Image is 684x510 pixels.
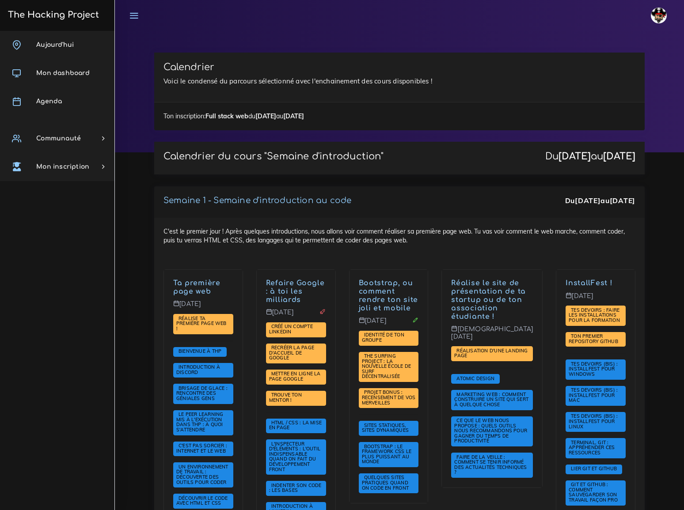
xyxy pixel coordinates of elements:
[569,413,618,429] span: Tes devoirs (bis) : Installfest pour Linux
[269,483,322,494] a: Indenter son code : les bases
[569,439,615,456] span: Terminal, Git : appréhender ces ressources
[176,364,220,376] a: Introduction à Discord
[359,331,419,346] span: Nous allons te demander d'imaginer l'univers autour de ton groupe de travail.
[451,416,533,447] span: La première fois que j'ai découvert Zapier, ma vie a changé. Dans cette ressource, nous allons te...
[36,135,81,142] span: Communauté
[173,363,233,378] span: Pour cette session, nous allons utiliser Discord, un puissant outil de gestion de communauté. Nou...
[266,279,326,304] p: C'est l'heure de ton premier véritable projet ! Tu vas recréer la très célèbre page d'accueil de ...
[569,440,615,456] a: Terminal, Git : appréhender ces ressources
[154,102,645,130] div: Ton inscription: du au
[569,465,619,472] span: Lier Git et Github
[269,345,314,361] a: Recréer la page d'accueil de Google
[266,439,326,475] span: Tu en as peut être déjà entendu parler : l'inspecteur d'éléments permet d'analyser chaque recoin ...
[569,333,620,345] a: Ton premier repository GitHub
[173,494,233,509] span: HTML et CSS permettent de réaliser une page web. Nous allons te montrer les bases qui te permettr...
[451,390,533,410] span: Marketing web : comment construire un site qui sert à quelque chose
[359,279,418,312] a: Bootstrap, ou comment rendre ton site joli et mobile
[359,388,419,408] span: Ce projet vise à souder la communauté en faisant profiter au plus grand nombre de vos projets.
[269,441,320,472] a: L'inspecteur d'éléments : l'outil indispensable quand on fait du développement front
[362,474,411,491] span: Quelques sites pratiques quand on code en front
[362,423,411,434] a: Sites statiques, sites dynamiques
[269,370,321,382] span: Mettre en ligne la page Google
[454,375,497,382] a: Atomic Design
[362,389,416,405] span: PROJET BONUS : recensement de vos merveilles
[266,344,326,363] span: L'intitulé du projet est simple, mais le projet sera plus dur qu'il n'y parait.
[176,412,223,433] a: Le Peer learning mis à l'exécution dans THP : à quoi s'attendre
[266,322,326,337] span: Dans ce projet, tu vas mettre en place un compte LinkedIn et le préparer pour ta future vie.
[569,361,618,378] a: Tes devoirs (bis) : Installfest pour Windows
[359,279,419,312] p: Après avoir vu comment faire ses première pages, nous allons te montrer Bootstrap, un puissant fr...
[173,384,233,404] span: THP est avant tout un aventure humaine avec des rencontres. Avant de commencer nous allons te dem...
[266,419,326,434] span: Maintenant que tu sais faire des pages basiques, nous allons te montrer comment faire de la mise ...
[569,482,620,503] a: Git et GitHub : comment sauvegarder son travail façon pro
[255,112,276,120] strong: [DATE]
[451,325,533,347] p: [DEMOGRAPHIC_DATA][DATE]
[176,443,228,454] a: C'est pas sorcier : internet et le web
[362,353,411,380] a: The Surfing Project : la nouvelle école de surf décentralisée
[269,324,313,335] a: Créé un compte LinkedIn
[575,196,600,205] strong: [DATE]
[173,279,233,296] p: C'est le premier jour ! Après quelques introductions, nous allons voir comment réaliser sa premiè...
[569,307,622,324] a: Tes devoirs : faire les installations pour la formation
[266,391,326,406] span: Nous allons te demander de trouver la personne qui va t'aider à faire la formation dans les meill...
[566,279,626,287] p: Journée InstallFest - Git & Github
[269,420,322,431] a: HTML / CSS : la mise en page
[173,347,227,357] span: Salut à toi et bienvenue à The Hacking Project. Que tu sois avec nous pour 3 semaines, 12 semaine...
[176,442,228,454] span: C'est pas sorcier : internet et le web
[569,466,619,472] a: Lier Git et Github
[451,279,533,321] p: Et voilà ! Nous te donnerons les astuces marketing pour bien savoir vendre un concept ou une idée...
[362,353,411,379] span: The Surfing Project : la nouvelle école de surf décentralisée
[36,163,89,170] span: Mon inscription
[359,352,419,382] span: Tu vas devoir refaire la page d'accueil de The Surfing Project, une école de code décentralisée. ...
[566,480,626,506] span: Git est un outil de sauvegarde de dossier indispensable dans l'univers du dev. GitHub permet de m...
[319,309,326,315] i: Projet à rendre ce jour-là
[269,371,321,382] a: Mettre en ligne la page Google
[569,481,620,503] span: Git et GitHub : comment sauvegarder son travail façon pro
[269,482,322,494] span: Indenter son code : les bases
[454,454,527,476] a: Faire de la veille : comment se tenir informé des actualités techniques ?
[176,315,227,332] a: Réalise ta première page web !
[412,317,418,323] i: Corrections cette journée là
[176,495,228,506] span: Découvrir le code avec HTML et CSS
[566,412,626,432] span: Il est temps de faire toutes les installations nécéssaire au bon déroulement de ta formation chez...
[173,279,220,295] a: Ta première page web
[362,475,411,491] a: Quelques sites pratiques quand on code en front
[36,98,62,105] span: Agenda
[173,410,233,435] span: Nous verrons comment survivre avec notre pédagogie révolutionnaire
[173,300,233,314] p: [DATE]
[163,76,635,87] p: Voici le condensé du parcours sélectionné avec l'enchainement des cours disponibles !
[566,465,622,474] span: Faire un lien sécurisé de Git et Github avec la création et l&#39;utilisation d&#39;une clé SSH. ...
[163,196,351,205] a: Semaine 1 - Semaine d'introduction au code
[176,348,224,354] span: Bienvenue à THP
[566,359,626,379] span: Nous allons te montrer comment mettre en place WSL 2 sur ton ordinateur Windows 10. Ne le fait pa...
[173,462,233,487] span: Comment faire pour coder son premier programme ? Nous allons te montrer les outils pour pouvoir f...
[603,151,635,162] strong: [DATE]
[566,386,626,406] span: Il est temps de faire toutes les installations nécéssaire au bon déroulement de ta formation chez...
[559,151,591,162] strong: [DATE]
[362,332,404,344] a: Identité de ton groupe
[545,151,635,162] div: Du au
[359,317,419,331] p: [DATE]
[269,392,302,403] span: Trouve ton mentor !
[451,453,533,478] span: Maintenant que tu sais coder, nous allons te montrer quelques site sympathiques pour se tenir au ...
[176,495,228,507] a: Découvrir le code avec HTML et CSS
[451,346,533,361] span: Le projet de toute une semaine ! Tu vas réaliser la page de présentation d'une organisation de to...
[569,413,618,430] a: Tes devoirs (bis) : Installfest pour Linux
[569,333,620,344] span: Ton premier repository GitHub
[566,292,626,306] p: [DATE]
[359,473,419,493] span: Pour avoir des sites jolis, ce n'est pas que du bon sens et du feeling. Il suffit d'utiliser quel...
[163,62,635,73] h3: Calendrier
[283,112,304,120] strong: [DATE]
[566,279,612,287] a: InstallFest !
[362,443,411,465] a: Bootstrap : le framework CSS le plus puissant au monde
[569,307,622,323] span: Tes devoirs : faire les installations pour la formation
[454,418,527,444] a: Ce que le web nous propose : quels outils nous recommandons pour gagner du temps de productivité
[173,314,233,334] span: Dans ce projet, nous te demanderons de coder ta première page web. Ce sera l'occasion d'appliquer...
[163,151,384,162] p: Calendrier du cours "Semaine d'introduction"
[36,42,74,48] span: Aujourd'hui
[610,196,635,205] strong: [DATE]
